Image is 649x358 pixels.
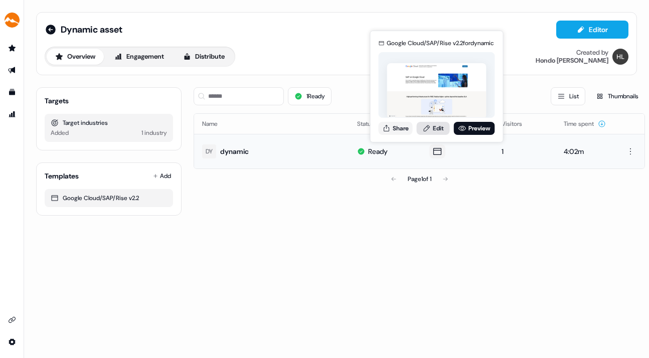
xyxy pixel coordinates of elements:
button: Editor [556,21,628,39]
button: Status [357,115,386,133]
a: Go to templates [4,84,20,100]
a: Editor [556,26,628,36]
div: 4:02m [564,146,607,156]
a: Preview [454,122,495,135]
img: asset preview [387,63,486,119]
a: Edit [417,122,450,135]
div: Ready [368,146,388,156]
div: Templates [45,171,79,181]
button: 1Ready [288,87,332,105]
a: Go to prospects [4,40,20,56]
button: List [551,87,585,105]
div: Target industries [51,118,167,128]
button: Share [379,122,413,135]
button: Visitors [502,115,534,133]
div: Added [51,128,69,138]
button: Thumbnails [589,87,645,105]
img: Hondo [612,49,628,65]
div: Created by [576,49,608,57]
a: Go to integrations [4,312,20,328]
div: 1 industry [141,128,167,138]
span: Dynamic asset [61,24,122,36]
button: Engagement [106,49,173,65]
div: Google Cloud/SAP/Rise v2.2 [51,193,167,203]
div: Google Cloud/SAP/Rise v2.2 for dynamic [387,38,494,48]
div: dynamic [220,146,249,156]
a: Go to outbound experience [4,62,20,78]
a: Go to integrations [4,334,20,350]
button: Name [202,115,230,133]
button: Overview [47,49,104,65]
button: Distribute [175,49,233,65]
div: 1 [502,146,548,156]
a: Go to attribution [4,106,20,122]
div: Targets [45,96,69,106]
div: Hondo [PERSON_NAME] [536,57,608,65]
button: Add [151,169,173,183]
button: Time spent [564,115,606,133]
div: Page 1 of 1 [408,174,431,184]
div: DY [206,146,213,156]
